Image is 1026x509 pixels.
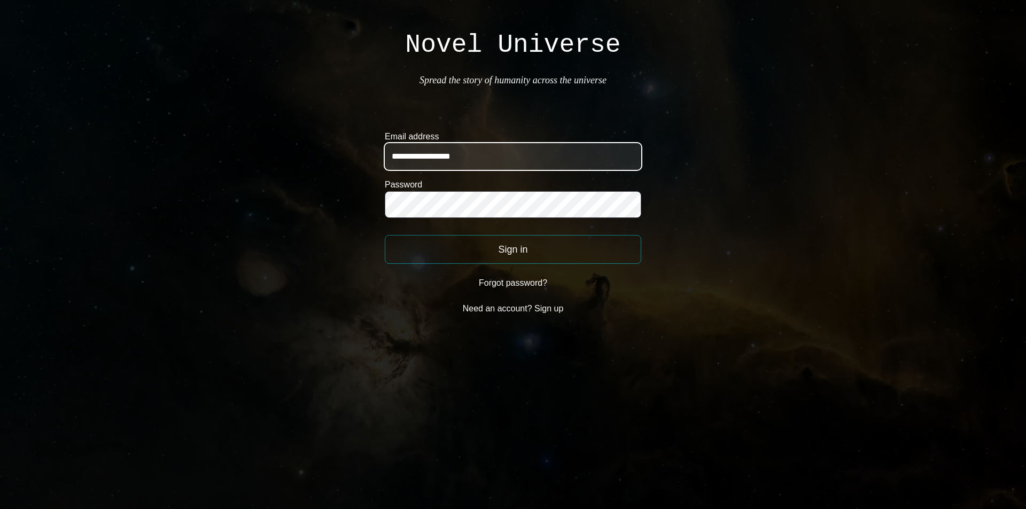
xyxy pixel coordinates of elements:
[405,32,620,58] h1: Novel Universe
[385,130,641,143] label: Email address
[419,73,607,88] p: Spread the story of humanity across the universe
[385,235,641,264] button: Sign in
[385,272,641,294] button: Forgot password?
[385,178,641,191] label: Password
[385,298,641,319] button: Need an account? Sign up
